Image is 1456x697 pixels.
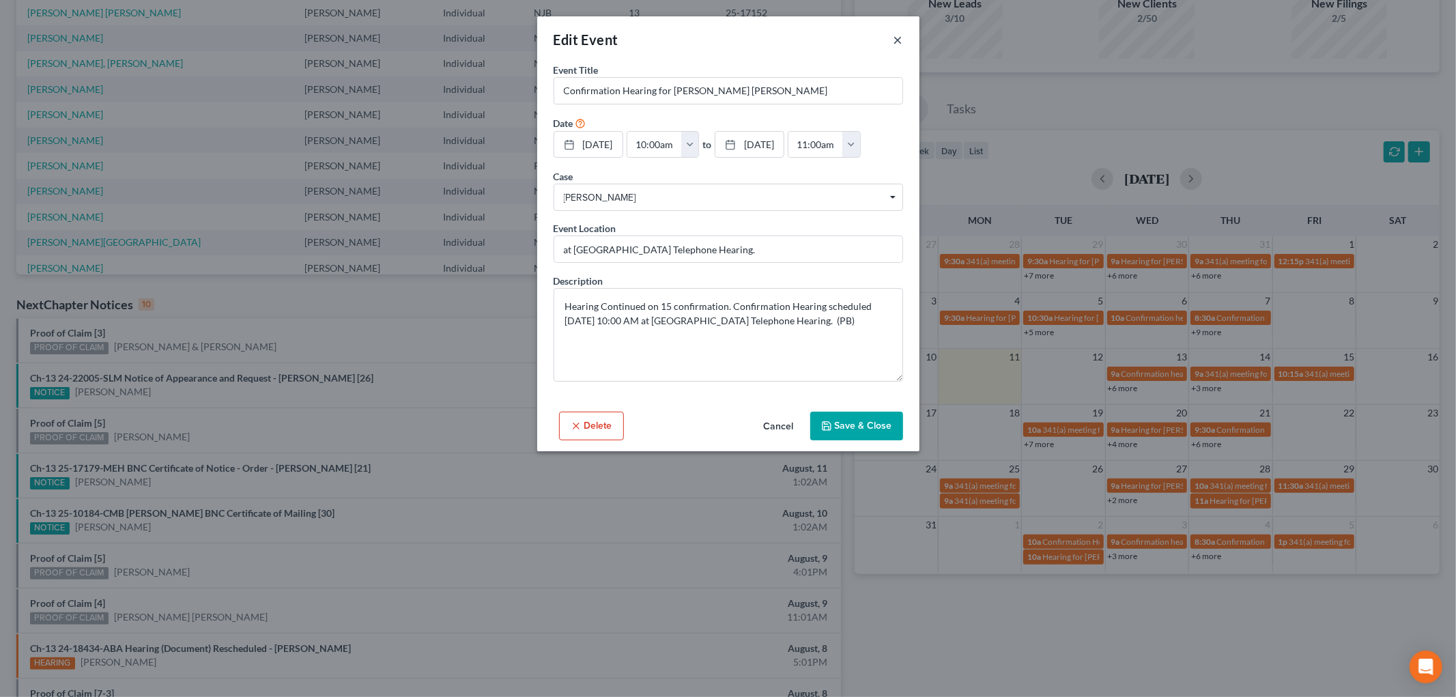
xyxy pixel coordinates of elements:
[702,137,711,152] label: to
[564,190,893,205] span: [PERSON_NAME]
[894,31,903,48] button: ×
[715,132,784,158] a: [DATE]
[554,78,902,104] input: Enter event name...
[559,412,624,440] button: Delete
[627,132,682,158] input: -- : --
[554,64,599,76] span: Event Title
[554,236,902,262] input: Enter location...
[554,132,623,158] a: [DATE]
[554,31,618,48] span: Edit Event
[554,184,903,211] span: Select box activate
[810,412,903,440] button: Save & Close
[554,116,573,130] label: Date
[753,413,805,440] button: Cancel
[554,169,573,184] label: Case
[554,221,616,236] label: Event Location
[1410,651,1442,683] div: Open Intercom Messenger
[788,132,843,158] input: -- : --
[554,274,603,288] label: Description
